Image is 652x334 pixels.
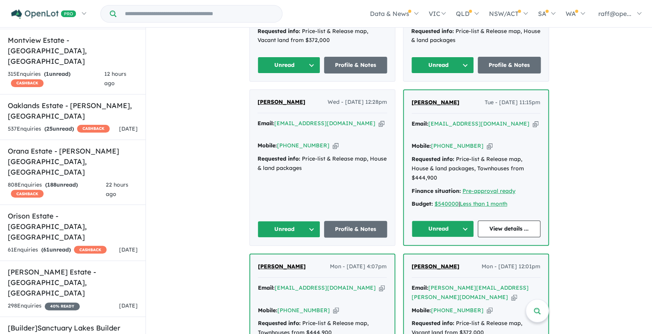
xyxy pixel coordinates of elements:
button: Unread [412,220,474,237]
button: Copy [511,293,517,301]
div: | [412,199,540,209]
span: [DATE] [119,125,138,132]
span: Wed - [DATE] 12:28pm [328,98,387,107]
strong: Requested info: [258,28,300,35]
a: [PERSON_NAME] [412,262,459,271]
h5: [PERSON_NAME] Estate - [GEOGRAPHIC_DATA] , [GEOGRAPHIC_DATA] [8,267,138,298]
strong: Email: [258,284,275,291]
a: [EMAIL_ADDRESS][DOMAIN_NAME] [275,284,376,291]
span: [PERSON_NAME] [412,99,459,106]
span: CASHBACK [11,79,44,87]
a: View details ... [478,220,540,237]
button: Copy [379,119,384,128]
span: [PERSON_NAME] [412,263,459,270]
strong: ( unread) [45,181,78,188]
a: [PHONE_NUMBER] [431,307,484,314]
span: CASHBACK [11,190,44,198]
button: Unread [258,57,321,73]
a: [PERSON_NAME] [258,98,305,107]
strong: Requested info: [258,320,301,327]
div: 61 Enquir ies [8,245,107,255]
h5: Oaklands Estate - [PERSON_NAME] , [GEOGRAPHIC_DATA] [8,100,138,121]
button: Copy [487,306,493,315]
span: 1 [46,70,49,77]
span: [DATE] [119,302,138,309]
strong: Email: [412,284,428,291]
span: Tue - [DATE] 11:15pm [485,98,540,107]
span: 188 [47,181,56,188]
h5: Orana Estate - [PERSON_NAME][GEOGRAPHIC_DATA] , [GEOGRAPHIC_DATA] [8,146,138,177]
button: Copy [487,142,493,150]
a: [PERSON_NAME] [258,262,306,271]
a: Pre-approval ready [463,187,515,194]
h5: [Builder] Sanctuary Lakes Builder [8,323,138,333]
strong: ( unread) [41,246,71,253]
strong: Mobile: [412,307,431,314]
a: Less than 1 month [460,200,507,207]
a: [PHONE_NUMBER] [277,307,330,314]
strong: Requested info: [411,28,454,35]
span: 25 [46,125,53,132]
div: 808 Enquir ies [8,180,106,199]
span: 61 [43,246,49,253]
h5: Orison Estate - [GEOGRAPHIC_DATA] , [GEOGRAPHIC_DATA] [8,211,138,242]
strong: Email: [258,120,274,127]
strong: Requested info: [412,156,454,163]
input: Try estate name, suburb, builder or developer [118,5,280,22]
strong: Mobile: [258,142,277,149]
strong: Mobile: [412,142,431,149]
div: Price-list & Release map, Vacant land from $372,000 [258,27,387,45]
h5: Montview Estate - [GEOGRAPHIC_DATA] , [GEOGRAPHIC_DATA] [8,35,138,66]
strong: Mobile: [258,307,277,314]
a: Profile & Notes [324,221,387,238]
span: 22 hours ago [106,181,128,198]
span: Mon - [DATE] 12:01pm [482,262,540,271]
img: Openlot PRO Logo White [11,9,76,19]
button: Unread [411,57,474,73]
a: Profile & Notes [324,57,387,73]
strong: Budget: [412,200,433,207]
span: 40 % READY [45,303,80,310]
a: [EMAIL_ADDRESS][DOMAIN_NAME] [274,120,375,127]
a: $540000 [435,200,459,207]
a: [PHONE_NUMBER] [277,142,330,149]
span: CASHBACK [74,246,107,254]
span: raff@ope... [598,10,631,17]
a: [PERSON_NAME][EMAIL_ADDRESS][PERSON_NAME][DOMAIN_NAME] [412,284,529,301]
span: [PERSON_NAME] [258,263,306,270]
span: 12 hours ago [104,70,126,87]
strong: ( unread) [44,70,70,77]
div: Price-list & Release map, House & land packages [411,27,541,45]
button: Copy [533,120,538,128]
a: Profile & Notes [478,57,541,73]
div: 315 Enquir ies [8,70,104,88]
a: [EMAIL_ADDRESS][DOMAIN_NAME] [428,120,529,127]
button: Copy [333,142,338,150]
div: Price-list & Release map, House & land packages [258,154,387,173]
strong: Requested info: [412,320,454,327]
span: Mon - [DATE] 4:07pm [330,262,387,271]
span: [DATE] [119,246,138,253]
span: [PERSON_NAME] [258,98,305,105]
button: Copy [379,284,385,292]
strong: Finance situation: [412,187,461,194]
a: [PHONE_NUMBER] [431,142,484,149]
span: CASHBACK [77,125,110,133]
button: Unread [258,221,321,238]
div: 298 Enquir ies [8,301,80,311]
strong: Requested info: [258,155,300,162]
a: [PERSON_NAME] [412,98,459,107]
button: Copy [333,306,339,315]
strong: Email: [412,120,428,127]
div: Price-list & Release map, House & land packages, Townhouses from $444,900 [412,155,540,182]
div: 537 Enquir ies [8,124,110,134]
strong: ( unread) [44,125,74,132]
